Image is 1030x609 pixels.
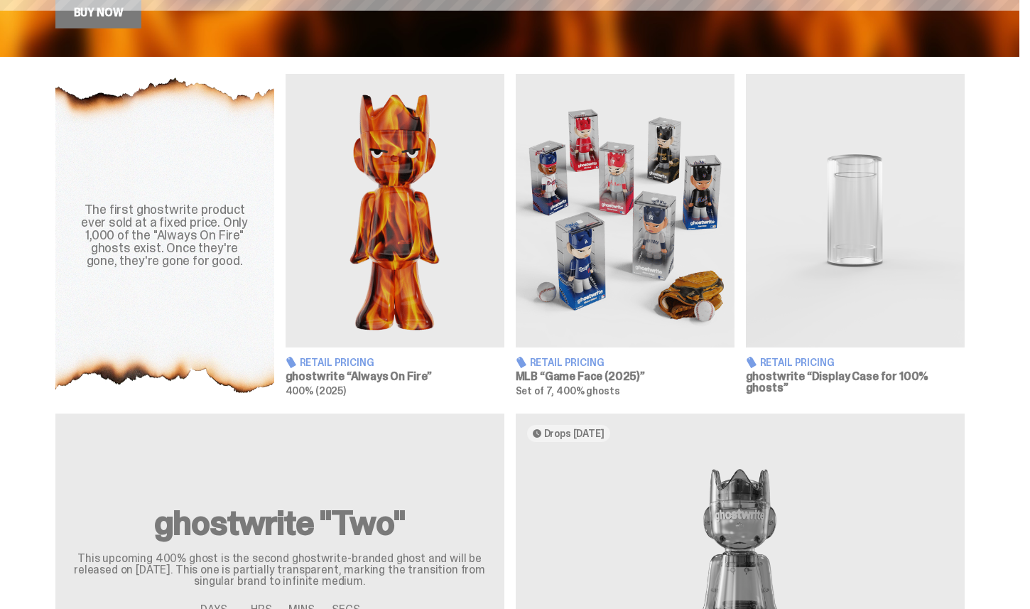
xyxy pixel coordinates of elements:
img: Display Case for 100% ghosts [746,74,965,347]
img: Always On Fire [286,74,504,347]
h3: MLB “Game Face (2025)” [516,371,734,382]
a: Display Case for 100% ghosts Retail Pricing [746,74,965,397]
span: Retail Pricing [760,357,835,367]
span: Retail Pricing [530,357,605,367]
a: Always On Fire Retail Pricing [286,74,504,397]
h3: ghostwrite “Always On Fire” [286,371,504,382]
span: 400% (2025) [286,384,346,397]
span: Drops [DATE] [544,428,605,439]
a: Game Face (2025) Retail Pricing [516,74,734,397]
span: Set of 7, 400% ghosts [516,384,620,397]
div: The first ghostwrite product ever sold at a fixed price. Only 1,000 of the "Always On Fire" ghost... [72,203,257,267]
span: Retail Pricing [300,357,374,367]
h3: ghostwrite “Display Case for 100% ghosts” [746,371,965,394]
img: Game Face (2025) [516,74,734,347]
h2: ghostwrite "Two" [72,506,487,540]
p: This upcoming 400% ghost is the second ghostwrite-branded ghost and will be released on [DATE]. T... [72,553,487,587]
